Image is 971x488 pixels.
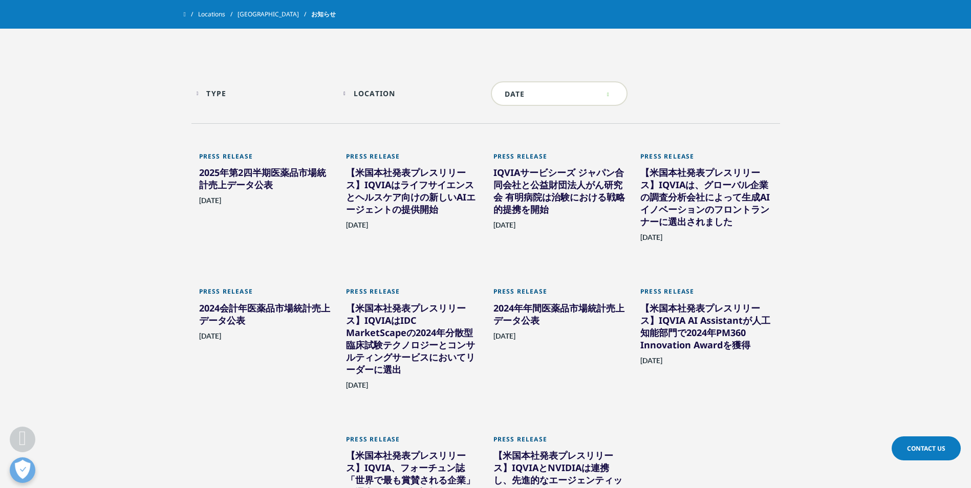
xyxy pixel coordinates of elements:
[640,152,772,166] div: Press Release
[640,356,662,371] span: [DATE]
[493,166,625,219] div: IQVIAサービシーズ ジャパン合同会社と公益財団法人がん研究会 有明病院は治験における戦略的提携を開始
[493,331,515,346] span: [DATE]
[199,196,221,211] span: [DATE]
[346,287,478,301] div: Press Release
[10,457,35,483] button: 優先設定センターを開く
[346,152,478,166] div: Press Release
[493,220,515,235] span: [DATE]
[199,287,331,301] div: Press Release
[493,435,625,449] div: Press Release
[238,5,311,24] a: [GEOGRAPHIC_DATA]
[198,5,238,24] a: Locations
[640,302,772,355] div: 【米国本社発表プレスリリース】IQVIA AI Assistantが人工知能部門で2024年PM360 Innovation Awardを獲得
[311,5,336,24] span: お知らせ
[493,287,625,301] div: Press Release
[493,302,625,330] div: 2024年年間医薬品市場統計売上データ公表
[491,81,628,106] input: DATE
[199,302,331,330] div: 2024会計年医薬品市場統計売上データ公表
[907,444,945,453] span: Contact Us
[346,220,368,235] span: [DATE]
[354,88,396,98] div: Location facet.
[206,88,226,98] div: Type facet.
[346,166,478,219] div: 【米国本社発表プレスリリース】IQVIAはライフサイエンスとヘルスケア向けの新しいAIエージェントの提供開始
[346,381,368,395] span: [DATE]
[346,302,478,380] div: 【米国本社発表プレスリリース】IQVIAはIDC MarketScapeの2024年分散型臨床試験テクノロジーとコンサルティングサービスにおいてリーダーに選出
[199,331,221,346] span: [DATE]
[346,435,478,449] div: Press Release
[640,233,662,248] span: [DATE]
[493,152,625,166] div: Press Release
[199,152,331,166] div: Press Release
[892,436,961,460] a: Contact Us
[640,287,772,301] div: Press Release
[199,166,331,195] div: 2025年第2四半期医薬品市場統計売上データ公表
[640,166,772,232] div: 【米国本社発表プレスリリース】IQVIAは、グローバル企業の調査分析会社によって生成AIイノベーションのフロントランナーに選出されました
